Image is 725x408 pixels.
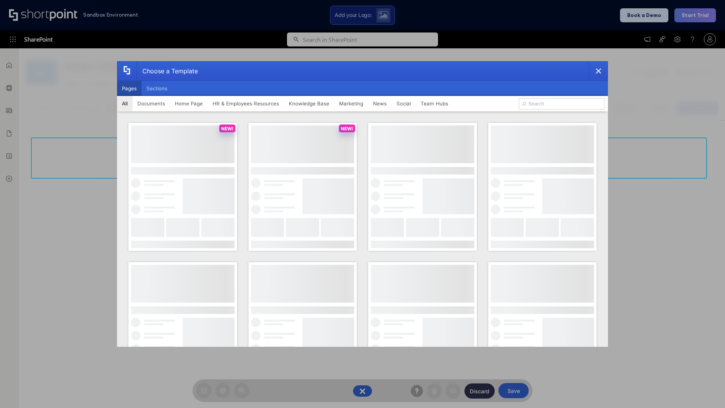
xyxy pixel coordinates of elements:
button: News [368,96,392,111]
button: Pages [117,81,142,96]
div: template selector [117,61,608,347]
button: Documents [133,96,170,111]
button: Home Page [170,96,208,111]
button: Sections [142,81,172,96]
button: Marketing [334,96,368,111]
div: Choose a Template [136,62,198,80]
button: Team Hubs [416,96,453,111]
button: Social [392,96,416,111]
button: HR & Employees Resources [208,96,284,111]
p: NEW! [341,126,353,131]
button: Knowledge Base [284,96,334,111]
input: Search [519,98,605,110]
iframe: Chat Widget [687,372,725,408]
button: All [117,96,133,111]
p: NEW! [221,126,233,131]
